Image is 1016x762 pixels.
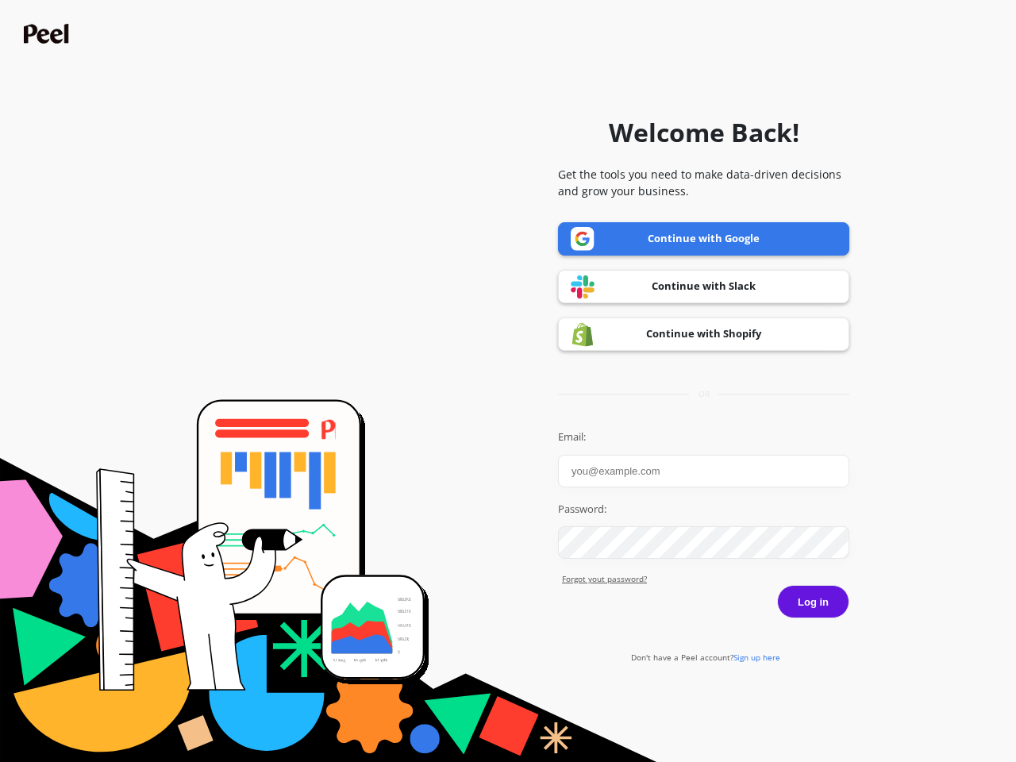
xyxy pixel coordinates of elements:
[558,317,849,351] a: Continue with Shopify
[571,227,595,251] img: Google logo
[562,573,849,585] a: Forgot yout password?
[733,652,780,663] span: Sign up here
[558,222,849,256] a: Continue with Google
[558,166,849,199] p: Get the tools you need to make data-driven decisions and grow your business.
[558,502,849,518] label: Password:
[571,275,595,299] img: Slack logo
[609,114,799,152] h1: Welcome Back!
[777,585,849,618] button: Log in
[558,270,849,303] a: Continue with Slack
[558,455,849,487] input: you@example.com
[571,322,595,347] img: Shopify logo
[558,388,849,400] div: or
[558,429,849,445] label: Email:
[24,24,73,44] img: Peel
[631,652,780,663] a: Don't have a Peel account?Sign up here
